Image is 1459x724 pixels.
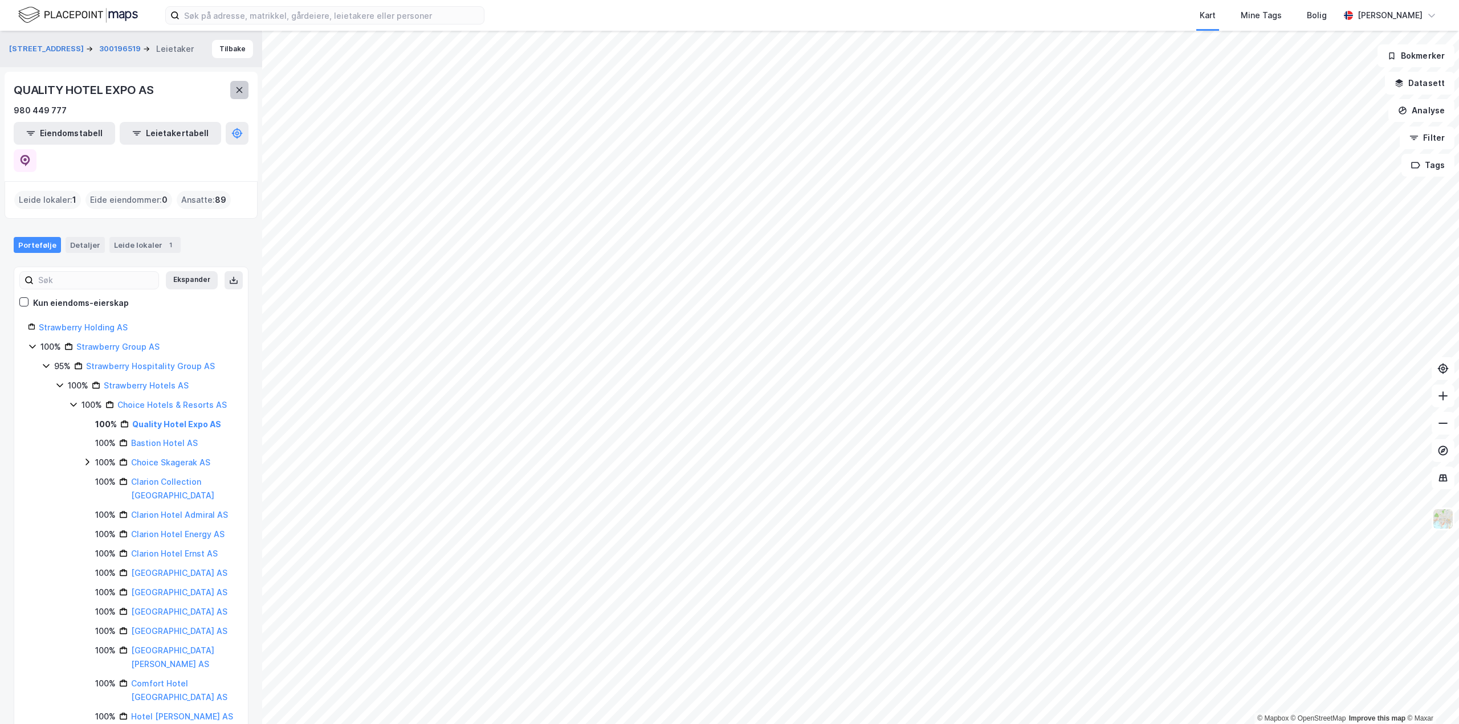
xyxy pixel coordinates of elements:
a: Mapbox [1257,714,1289,722]
div: 100% [81,398,102,412]
a: [GEOGRAPHIC_DATA] AS [131,568,227,578]
a: [GEOGRAPHIC_DATA][PERSON_NAME] AS [131,645,214,669]
a: Strawberry Hotels AS [104,381,189,390]
a: Clarion Hotel Ernst AS [131,549,218,558]
a: OpenStreetMap [1291,714,1346,722]
div: 100% [95,547,116,561]
a: Bastion Hotel AS [131,438,198,448]
div: 100% [95,710,116,723]
button: Tags [1401,154,1454,177]
div: 100% [95,456,116,469]
a: [GEOGRAPHIC_DATA] AS [131,626,227,636]
a: Hotel [PERSON_NAME] AS [131,711,233,721]
a: Improve this map [1349,714,1405,722]
div: 100% [95,586,116,599]
div: Ansatte : [177,191,231,209]
a: Comfort Hotel [GEOGRAPHIC_DATA] AS [131,678,227,702]
div: 100% [68,379,88,392]
button: Tilbake [212,40,253,58]
div: Leietaker [156,42,194,56]
div: 95% [54,359,71,373]
button: Leietakertabell [120,122,221,145]
a: Strawberry Group AS [76,342,160,351]
a: Clarion Hotel Admiral AS [131,510,228,520]
button: Filter [1400,126,1454,149]
div: 100% [40,340,61,354]
div: 100% [95,605,116,619]
div: Detaljer [66,237,105,253]
input: Søk på adresse, matrikkel, gårdeiere, leietakere eller personer [180,7,484,24]
div: 100% [95,644,116,657]
a: Strawberry Hospitality Group AS [86,361,215,371]
span: 1 [72,193,76,207]
a: Strawberry Holding AS [39,322,128,332]
a: [GEOGRAPHIC_DATA] AS [131,607,227,616]
div: Bolig [1307,9,1327,22]
div: [PERSON_NAME] [1358,9,1423,22]
a: [GEOGRAPHIC_DATA] AS [131,587,227,597]
iframe: Chat Widget [1402,669,1459,724]
button: Analyse [1388,99,1454,122]
button: Ekspander [166,271,218,289]
a: Clarion Hotel Energy AS [131,529,225,539]
div: Kontrollprogram for chat [1402,669,1459,724]
button: Bokmerker [1378,44,1454,67]
div: 100% [95,677,116,690]
div: Kart [1200,9,1216,22]
div: Leide lokaler [109,237,181,253]
span: 89 [215,193,226,207]
div: 100% [95,624,116,638]
a: Quality Hotel Expo AS [132,419,221,429]
button: Datasett [1385,72,1454,95]
a: Clarion Collection [GEOGRAPHIC_DATA] [131,477,214,500]
div: Eide eiendommer : [85,191,172,209]
button: [STREET_ADDRESS] [9,43,86,55]
div: Mine Tags [1241,9,1282,22]
button: 300196519 [99,43,143,55]
img: Z [1432,508,1454,530]
div: Portefølje [14,237,61,253]
div: 100% [95,475,116,489]
div: 100% [95,418,117,431]
input: Søk [34,272,158,289]
div: 100% [95,527,116,541]
div: 100% [95,508,116,522]
a: Choice Skagerak AS [131,457,210,467]
div: 100% [95,436,116,450]
button: Eiendomstabell [14,122,115,145]
a: Choice Hotels & Resorts AS [117,400,227,410]
div: Kun eiendoms-eierskap [33,296,129,310]
span: 0 [162,193,168,207]
div: 1 [165,239,176,251]
div: 100% [95,566,116,580]
div: Leide lokaler : [14,191,81,209]
img: logo.f888ab2527a4732fd821a326f86c7f29.svg [18,5,138,25]
div: 980 449 777 [14,104,67,117]
div: QUALITY HOTEL EXPO AS [14,81,156,99]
